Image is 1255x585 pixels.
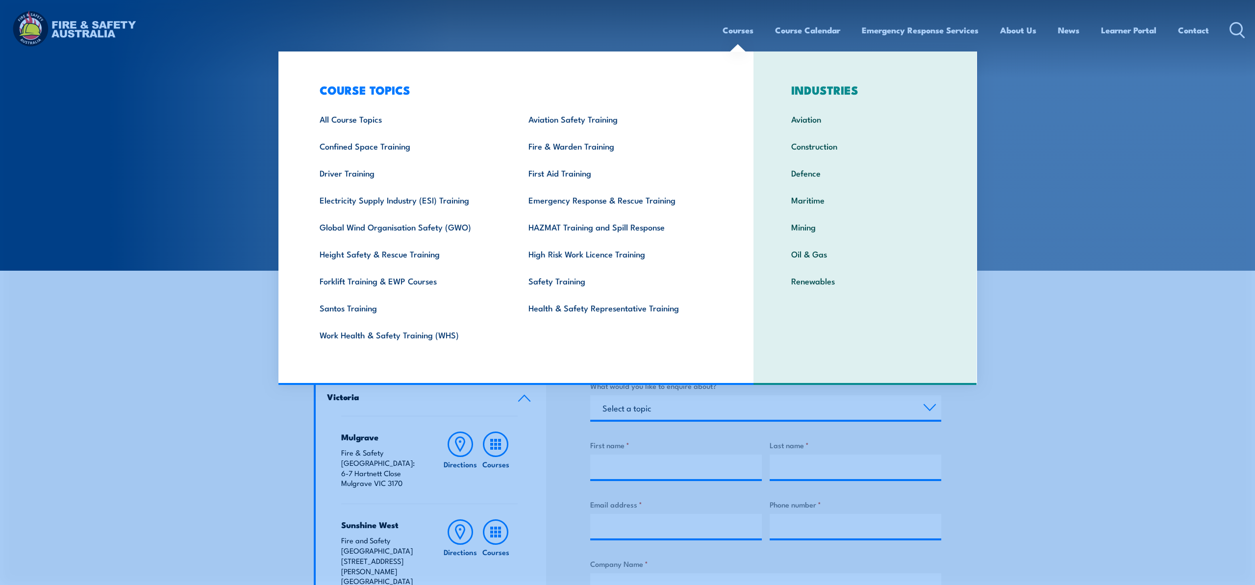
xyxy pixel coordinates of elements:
[590,380,941,391] label: What would you like to enquire about?
[304,213,514,240] a: Global Wind Organisation Safety (GWO)
[1178,17,1209,43] a: Contact
[776,186,954,213] a: Maritime
[513,186,723,213] a: Emergency Response & Rescue Training
[776,240,954,267] a: Oil & Gas
[1000,17,1036,43] a: About Us
[776,159,954,186] a: Defence
[304,321,514,348] a: Work Health & Safety Training (WHS)
[776,83,954,97] h3: INDUSTRIES
[304,240,514,267] a: Height Safety & Rescue Training
[590,558,941,569] label: Company Name
[443,432,478,488] a: Directions
[304,267,514,294] a: Forklift Training & EWP Courses
[776,213,954,240] a: Mining
[304,132,514,159] a: Confined Space Training
[513,159,723,186] a: First Aid Training
[513,213,723,240] a: HAZMAT Training and Spill Response
[341,432,423,442] h4: Mulgrave
[482,459,509,469] h6: Courses
[776,267,954,294] a: Renewables
[304,83,723,97] h3: COURSE TOPICS
[770,499,941,510] label: Phone number
[444,547,477,557] h6: Directions
[304,186,514,213] a: Electricity Supply Industry (ESI) Training
[513,105,723,132] a: Aviation Safety Training
[723,17,753,43] a: Courses
[341,519,423,530] h4: Sunshine West
[513,267,723,294] a: Safety Training
[862,17,979,43] a: Emergency Response Services
[316,380,546,416] a: Victoria
[444,459,477,469] h6: Directions
[775,17,840,43] a: Course Calendar
[304,105,514,132] a: All Course Topics
[513,240,723,267] a: High Risk Work Licence Training
[513,294,723,321] a: Health & Safety Representative Training
[1101,17,1156,43] a: Learner Portal
[513,132,723,159] a: Fire & Warden Training
[776,105,954,132] a: Aviation
[1058,17,1079,43] a: News
[770,439,941,451] label: Last name
[341,448,423,488] p: Fire & Safety [GEOGRAPHIC_DATA]: 6-7 Hartnett Close Mulgrave VIC 3170
[327,391,502,402] h4: Victoria
[776,132,954,159] a: Construction
[482,547,509,557] h6: Courses
[304,159,514,186] a: Driver Training
[590,439,762,451] label: First name
[304,294,514,321] a: Santos Training
[590,499,762,510] label: Email address
[478,432,513,488] a: Courses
